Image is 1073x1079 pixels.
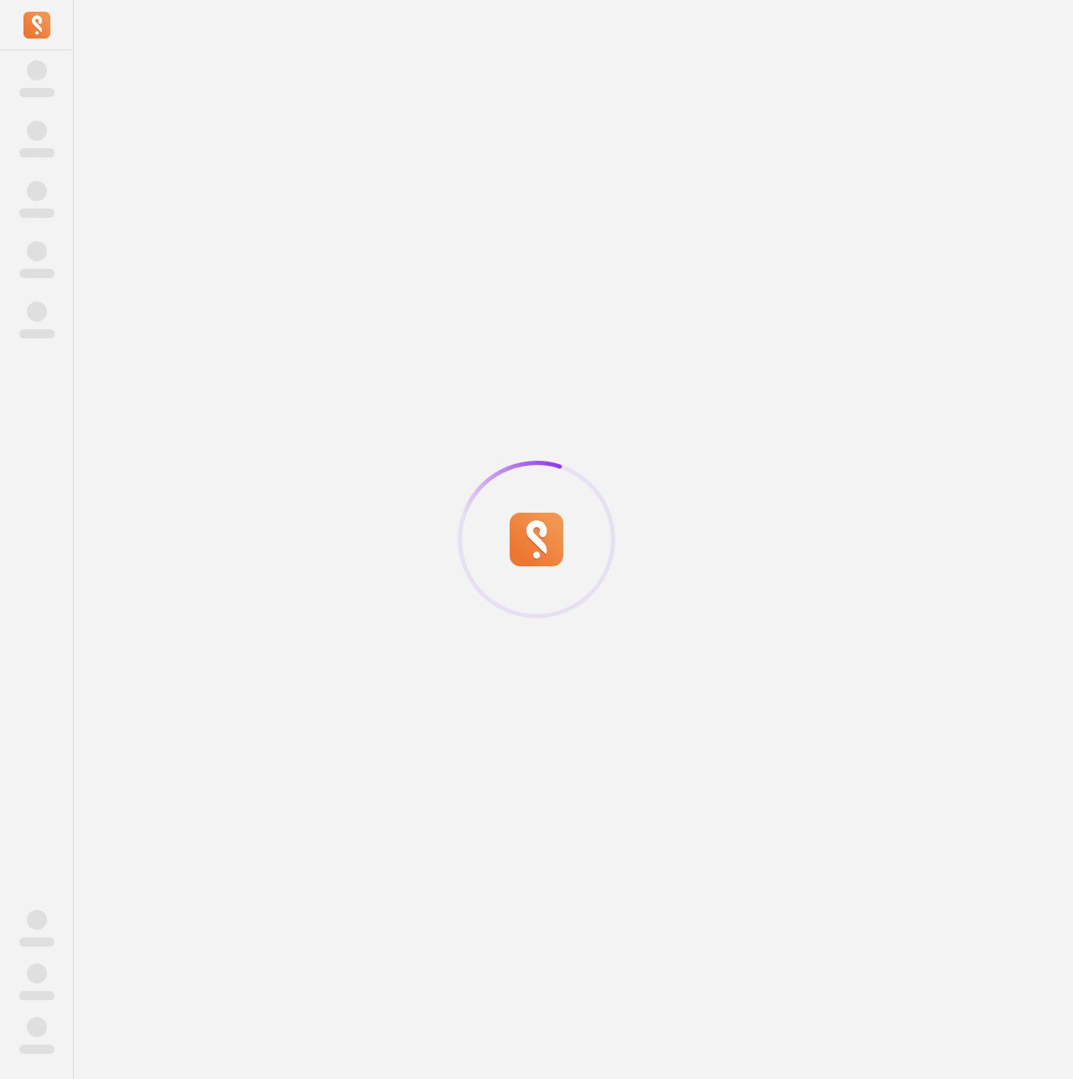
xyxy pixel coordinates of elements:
[27,1017,47,1037] span: ‌
[19,937,54,947] span: ‌
[19,329,54,338] span: ‌
[19,209,54,218] span: ‌
[27,241,47,261] span: ‌
[27,910,47,930] span: ‌
[19,1045,54,1054] span: ‌
[19,991,54,1000] span: ‌
[19,269,54,278] span: ‌
[27,121,47,141] span: ‌
[27,181,47,201] span: ‌
[19,88,54,97] span: ‌
[27,60,47,80] span: ‌
[19,148,54,157] span: ‌
[27,302,47,322] span: ‌
[27,963,47,983] span: ‌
